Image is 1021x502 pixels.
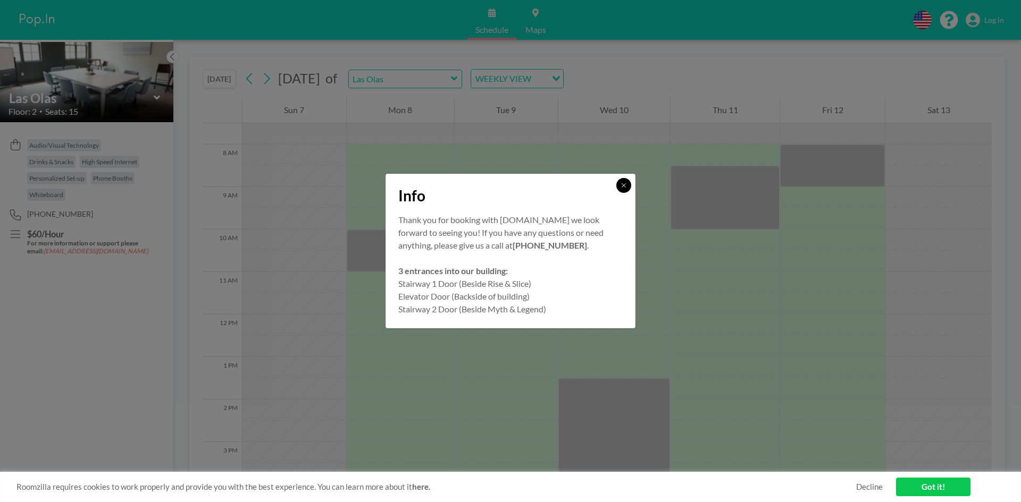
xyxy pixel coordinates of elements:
p: Stairway 1 Door (Beside Rise & Slice) [398,277,623,290]
span: Info [398,186,425,205]
p: Stairway 2 Door (Beside Myth & Legend) [398,303,623,316]
p: Elevator Door (Backside of building) [398,290,623,303]
a: Got it! [896,478,970,496]
a: here. [412,482,430,491]
strong: [PHONE_NUMBER] [513,240,587,250]
span: Roomzilla requires cookies to work properly and provide you with the best experience. You can lea... [16,482,856,492]
strong: 3 entrances into our building: [398,266,508,276]
p: Thank you for booking with [DOMAIN_NAME] we look forward to seeing you! If you have any questions... [398,214,623,252]
a: Decline [856,482,883,492]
